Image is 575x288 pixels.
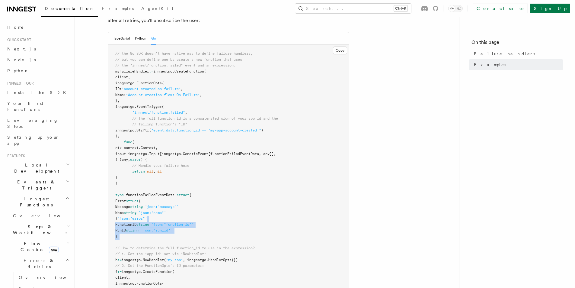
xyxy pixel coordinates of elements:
span: inngestgo. [115,128,136,132]
span: string [126,228,139,232]
span: , [181,87,183,91]
span: FunctionID [115,222,136,227]
span: `json:"name"` [139,211,166,215]
a: Overview [16,272,71,283]
h4: On this page [471,39,563,48]
kbd: Ctrl+K [394,5,407,11]
span: `json:"error"` [117,216,147,221]
a: Leveraging Steps [5,115,71,132]
span: // 2. Get the FunctionOpts's ID parameter: [115,264,204,268]
span: CreateFunction [143,270,172,274]
span: , inngestgo.HandlerOpts{}) [183,258,238,262]
span: functionFailedEventData [126,193,174,197]
a: Failure handlers [471,48,563,59]
a: Documentation [41,2,98,17]
span: Quick start [5,37,31,42]
span: string [130,205,143,209]
span: inngestgo. [122,270,143,274]
button: Toggle dark mode [448,5,463,12]
a: Contact sales [473,4,528,13]
span: , [200,93,202,97]
span: Examples [474,62,506,68]
span: `json:"run_id"` [141,228,172,232]
button: TypeScript [113,32,130,45]
span: ( [149,128,151,132]
span: Home [7,24,24,30]
button: Errors & Retries [11,255,71,272]
button: Inngest Functions [5,193,71,210]
span: := [117,258,122,262]
span: Examples [102,6,134,11]
span: } [115,234,117,238]
span: "account-created-on-failure" [122,87,181,91]
span: CreateFunction [174,69,204,73]
span: return [132,169,145,173]
span: // How to determine the full function_id to use in the expression? [115,246,255,250]
span: // Handle your failure here [132,163,189,168]
span: Next.js [7,47,36,51]
span: Failure handlers [474,51,535,57]
span: NewHandler [143,258,164,262]
span: { [139,199,141,203]
span: inngestgo.FunctionOpts{ [115,281,164,286]
span: Events & Triggers [5,179,66,191]
span: "my-app" [166,258,183,262]
span: string [124,211,136,215]
a: Your first Functions [5,98,71,115]
span: `json:"function_id"` [151,222,193,227]
button: Flow Controlnew [11,238,71,255]
span: "inngest/function.failed" [132,110,185,115]
span: } [115,216,117,221]
a: Home [5,22,71,33]
span: new [49,247,59,253]
button: Copy [333,47,347,54]
span: ( [172,270,174,274]
button: Local Development [5,160,71,176]
span: Local Development [5,162,66,174]
a: Sign Up [530,4,570,13]
button: Python [135,32,146,45]
span: "event.data.function_id == 'my-app-account-created'" [151,128,261,132]
span: inngestgo.FunctionOpts{ [115,81,164,85]
span: := [117,270,122,274]
span: ) [261,128,263,132]
a: Overview [11,210,71,221]
span: Flow Control [11,241,66,253]
a: Python [5,65,71,76]
span: // the "inngest/function.failed" event and an expression: [115,63,236,67]
span: Leveraging Steps [7,118,58,129]
span: Inngest tour [5,81,34,86]
span: nil [155,169,162,173]
span: ( [164,258,166,262]
span: , [185,110,187,115]
span: f [115,270,117,274]
span: myFailureHandler [115,69,149,73]
button: Go [151,32,156,45]
a: Examples [471,59,563,70]
span: Node.js [7,57,36,62]
span: error [130,157,141,162]
span: struct [126,199,139,203]
span: client, [115,75,130,79]
span: Overview [19,275,81,280]
span: Features [5,154,25,158]
span: Python [7,68,29,73]
span: Error [115,199,126,203]
span: `json:"message"` [145,205,179,209]
a: Next.js [5,44,71,54]
span: type [115,193,124,197]
span: Steps & Workflows [11,224,67,236]
span: , [153,169,155,173]
span: StrPtr [136,128,149,132]
button: Steps & Workflows [11,221,71,238]
span: }, [115,99,120,103]
span: input inngestgo.Input[inngestgo.GenericEvent[functionFailedEventData, any]], [115,152,276,156]
span: Setting up your app [7,135,59,146]
span: h [115,258,117,262]
span: Documentation [45,6,94,11]
span: "Account creation flow: On Failure" [126,93,200,97]
span: Name: [115,93,126,97]
span: Install the SDK [7,90,70,95]
span: AgentKit [141,6,173,11]
span: inngestgo. [115,105,136,109]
